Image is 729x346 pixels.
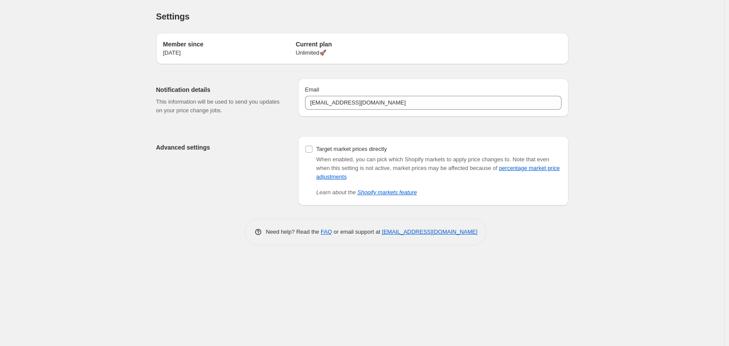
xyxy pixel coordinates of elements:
[332,228,382,235] span: or email support at
[156,143,284,152] h2: Advanced settings
[382,228,477,235] a: [EMAIL_ADDRESS][DOMAIN_NAME]
[156,12,190,21] span: Settings
[358,189,417,196] a: Shopify markets feature
[156,98,284,115] p: This information will be used to send you updates on your price change jobs.
[156,85,284,94] h2: Notification details
[316,156,560,180] span: Note that even when this setting is not active, market prices may be affected because of
[266,228,321,235] span: Need help? Read the
[316,146,387,152] span: Target market prices directly
[321,228,332,235] a: FAQ
[296,40,428,49] h2: Current plan
[316,189,417,196] i: Learn about the
[296,49,428,57] p: Unlimited 🚀
[163,40,296,49] h2: Member since
[316,156,511,163] span: When enabled, you can pick which Shopify markets to apply price changes to.
[305,86,319,93] span: Email
[163,49,296,57] p: [DATE]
